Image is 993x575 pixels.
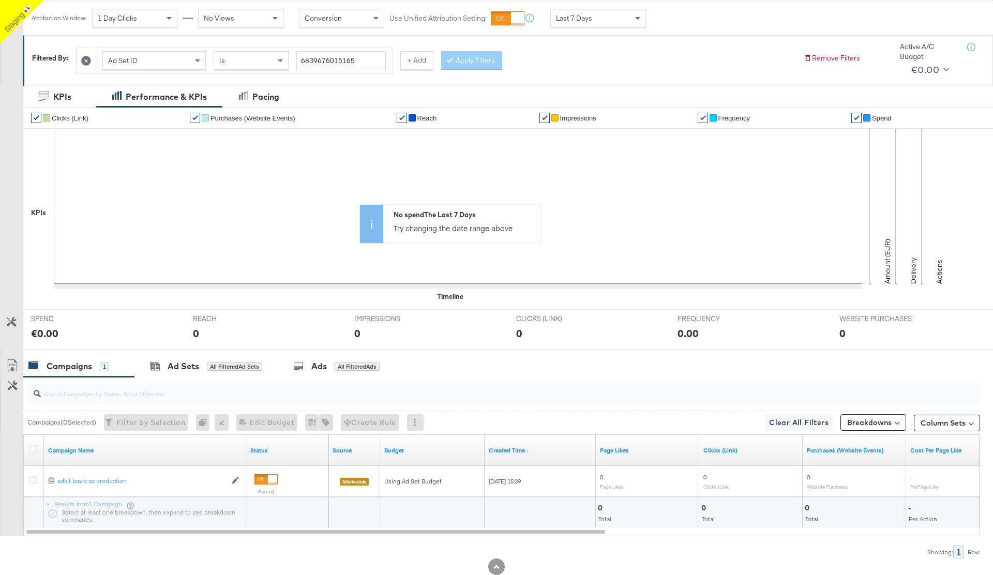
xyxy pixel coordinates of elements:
[394,210,535,220] div: No spend The Last 7 Days
[910,483,939,490] sub: Per Page Like
[126,91,207,103] div: Performance & KPIs
[839,314,917,324] span: WEBSITE PURCHASES
[31,314,109,324] span: SPEND
[354,326,360,341] div: 0
[384,446,480,455] a: The maximum amount you're willing to spend on your ads, on average each day or over the lifetime ...
[98,13,137,23] span: 1 Day Clicks
[851,113,862,123] a: ✔
[600,446,695,455] a: The number of likes on your Page as a result of your ad.
[108,56,138,65] span: Ad Set ID
[219,56,225,65] span: Is
[53,91,71,103] div: KPIs
[900,42,957,61] div: Active A/C Budget
[765,414,833,431] button: Clear All Filters
[910,473,912,481] span: -
[805,503,813,513] div: 0
[489,477,521,485] span: [DATE] 15:39
[100,362,109,371] div: 1
[703,483,730,490] sub: Clicks (Link)
[47,360,92,372] div: Campaigns
[516,314,594,324] span: CLICKS (LINK)
[296,51,386,70] input: Enter a search term
[252,91,279,103] div: Pacing
[389,13,487,23] label: Use Unified Attribution Setting:
[305,13,342,23] span: Conversion
[769,416,829,429] span: Clear All Filters
[340,478,369,486] span: StitcherAds
[600,483,624,490] sub: Page Likes
[394,223,535,233] p: Try changing the date range above
[807,446,902,455] a: The number of times a purchase was made tracked by your Custom Audience pixel on your website aft...
[41,379,893,399] input: Search Campaigns by Name, ID or Objective
[698,113,708,123] a: ✔
[193,326,199,341] div: 0
[57,477,226,485] div: adkit basic cc production
[967,549,980,556] div: Row
[701,503,709,513] div: 0
[909,515,937,523] span: Per Action
[52,114,88,122] span: Clicks (Link)
[31,326,58,341] div: €0.00
[678,326,699,341] div: 0.00
[927,549,953,556] div: Showing:
[703,473,706,481] span: 0
[539,113,550,123] a: ✔
[804,53,860,63] button: Remove Filters
[907,62,951,78] button: €0.00
[333,446,376,455] a: The tool used to create this campaign. (StitcherAds Internal Only)
[57,477,226,486] a: adkit basic cc production
[31,113,41,123] a: ✔
[417,114,437,122] span: Reach
[516,326,522,341] div: 0
[335,362,380,371] div: All Filtered Ads
[911,62,939,78] div: €0.00
[908,503,914,513] div: -
[556,13,592,23] span: Last 7 Days
[397,113,407,123] a: ✔
[718,114,750,122] span: Frequency
[190,113,200,123] a: ✔
[196,414,215,431] div: 0
[489,446,592,455] a: The time at which your campaign was created.
[384,477,480,486] div: Using Ad Set Budget
[598,503,606,513] div: 0
[204,13,234,23] span: No Views
[193,314,270,324] span: REACH
[872,114,892,122] span: Spend
[168,360,199,372] div: Ad Sets
[807,483,849,490] sub: Website Purchases
[839,326,846,341] div: 0
[311,360,327,372] div: Ads
[48,446,242,455] a: Your campaign name.
[805,515,818,523] span: Total
[807,473,810,481] span: 0
[254,488,278,495] label: Paused
[600,473,603,481] span: 0
[840,414,906,431] button: Breakdowns
[914,415,980,431] button: Column Sets
[207,362,262,371] div: All Filtered Ad Sets
[400,51,433,70] button: + Add
[27,418,96,427] div: Campaigns ( 0 Selected)
[354,314,432,324] span: IMPRESSIONS
[250,446,324,455] a: Shows the current state of your Ad Campaign.
[703,446,799,455] a: The number of clicks on links appearing on your ad or Page that direct people to your sites off F...
[560,114,596,122] span: Impressions
[598,515,611,523] span: Total
[953,546,964,558] div: 1
[210,114,295,122] span: Purchases (Website Events)
[702,515,715,523] span: Total
[31,14,87,22] div: Attribution Window:
[678,314,755,324] span: FREQUENCY
[32,53,68,63] div: Filtered By:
